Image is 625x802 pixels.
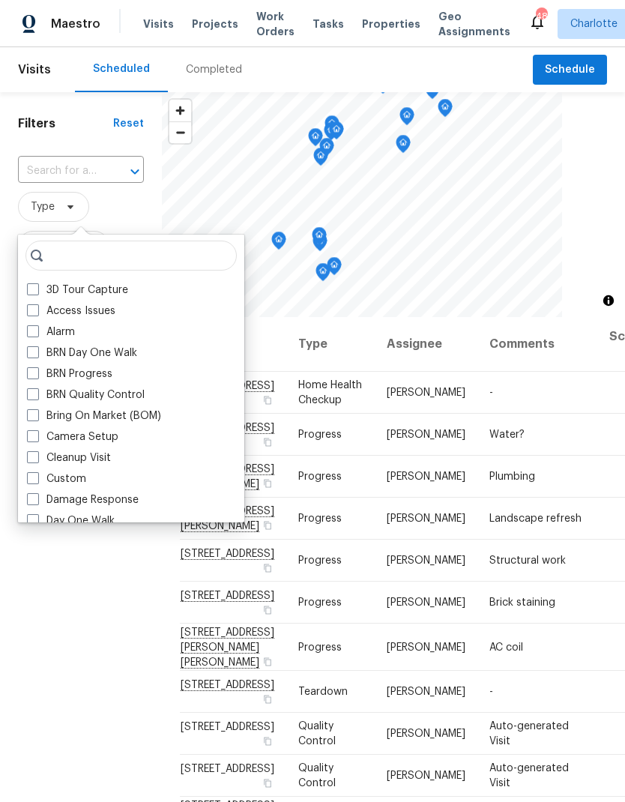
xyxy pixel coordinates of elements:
span: Quality Control [298,763,336,789]
div: Map marker [425,81,440,104]
button: Copy Address [261,735,274,748]
span: Charlotte [570,16,618,31]
div: 48 [536,9,546,24]
span: Visits [18,53,51,86]
label: Custom [27,471,86,486]
span: Auto-generated Visit [489,721,569,747]
div: Map marker [399,107,414,130]
div: Reset [113,116,144,131]
span: Tasks [312,19,344,29]
label: BRN Quality Control [27,388,145,402]
span: Progress [298,597,342,608]
span: Type [31,199,55,214]
span: Teardown [298,687,348,697]
span: Quality Control [298,721,336,747]
span: [PERSON_NAME] [387,771,465,781]
button: Copy Address [261,477,274,490]
span: [PERSON_NAME] [387,597,465,608]
button: Copy Address [261,693,274,706]
span: Progress [298,471,342,482]
button: Open [124,161,145,182]
label: Damage Response [27,492,139,507]
span: [PERSON_NAME] [387,471,465,482]
button: Copy Address [261,435,274,449]
div: Map marker [308,128,323,151]
div: Map marker [327,257,342,280]
button: Copy Address [261,394,274,407]
span: Progress [298,642,342,652]
div: Map marker [319,138,334,161]
span: [STREET_ADDRESS] [181,722,274,732]
span: [PERSON_NAME] [387,687,465,697]
th: Comments [477,317,597,372]
span: [PERSON_NAME] [387,388,465,398]
span: Visits [143,16,174,31]
span: Properties [362,16,420,31]
span: [PERSON_NAME] [387,429,465,440]
canvas: Map [162,92,562,317]
th: Type [286,317,375,372]
div: Completed [186,62,242,77]
span: - [489,388,493,398]
label: BRN Progress [27,367,112,382]
input: Search for an address... [18,160,102,183]
label: Day One Walk [27,513,115,528]
span: Schedule [545,61,595,79]
span: Brick staining [489,597,555,608]
div: Map marker [271,232,286,255]
span: Progress [298,555,342,566]
div: Scheduled [93,61,150,76]
div: Map marker [324,122,339,145]
span: [PERSON_NAME] [387,729,465,739]
span: [STREET_ADDRESS] [181,764,274,774]
h1: Filters [18,116,113,131]
span: [PERSON_NAME] [387,513,465,524]
div: Map marker [438,99,453,122]
span: Progress [298,429,342,440]
div: Map marker [315,263,330,286]
div: Map marker [312,227,327,250]
label: Access Issues [27,304,115,319]
button: Zoom out [169,121,191,143]
div: Map marker [329,121,344,145]
button: Copy Address [261,561,274,575]
span: [PERSON_NAME] [387,642,465,652]
div: Map marker [324,115,339,139]
label: Bring On Market (BOM) [27,408,161,423]
span: Water? [489,429,525,440]
span: Landscape refresh [489,513,582,524]
span: [PERSON_NAME] [387,555,465,566]
button: Copy Address [261,519,274,532]
span: Toggle attribution [604,292,613,309]
span: Home Health Checkup [298,380,362,405]
button: Schedule [533,55,607,85]
label: Camera Setup [27,429,118,444]
span: - [489,687,493,697]
label: BRN Day One Walk [27,346,137,361]
span: Plumbing [489,471,535,482]
span: Work Orders [256,9,295,39]
span: Zoom out [169,122,191,143]
label: Cleanup Visit [27,450,111,465]
span: Structural work [489,555,566,566]
button: Copy Address [261,603,274,617]
span: AC coil [489,642,523,652]
span: Projects [192,16,238,31]
div: Map marker [396,135,411,158]
label: 3D Tour Capture [27,283,128,298]
label: Alarm [27,325,75,340]
span: Progress [298,513,342,524]
button: Toggle attribution [600,292,618,310]
div: Map marker [313,148,328,171]
button: Copy Address [261,654,274,668]
span: Geo Assignments [438,9,510,39]
span: Maestro [51,16,100,31]
button: Copy Address [261,777,274,790]
span: Auto-generated Visit [489,763,569,789]
button: Zoom in [169,100,191,121]
th: Assignee [375,317,477,372]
